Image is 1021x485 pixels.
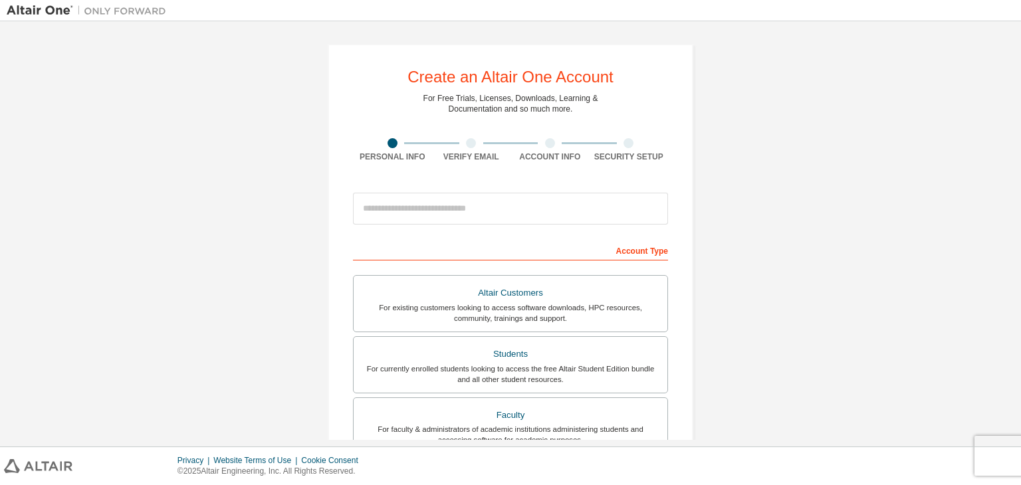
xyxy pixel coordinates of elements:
[407,69,614,85] div: Create an Altair One Account
[4,459,72,473] img: altair_logo.svg
[362,406,659,425] div: Faculty
[7,4,173,17] img: Altair One
[432,151,511,162] div: Verify Email
[177,466,366,477] p: © 2025 Altair Engineering, Inc. All Rights Reserved.
[353,151,432,162] div: Personal Info
[362,424,659,445] div: For faculty & administrators of academic institutions administering students and accessing softwa...
[590,151,669,162] div: Security Setup
[301,455,366,466] div: Cookie Consent
[362,302,659,324] div: For existing customers looking to access software downloads, HPC resources, community, trainings ...
[353,239,668,260] div: Account Type
[423,93,598,114] div: For Free Trials, Licenses, Downloads, Learning & Documentation and so much more.
[362,363,659,385] div: For currently enrolled students looking to access the free Altair Student Edition bundle and all ...
[177,455,213,466] div: Privacy
[213,455,301,466] div: Website Terms of Use
[510,151,590,162] div: Account Info
[362,345,659,363] div: Students
[362,284,659,302] div: Altair Customers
